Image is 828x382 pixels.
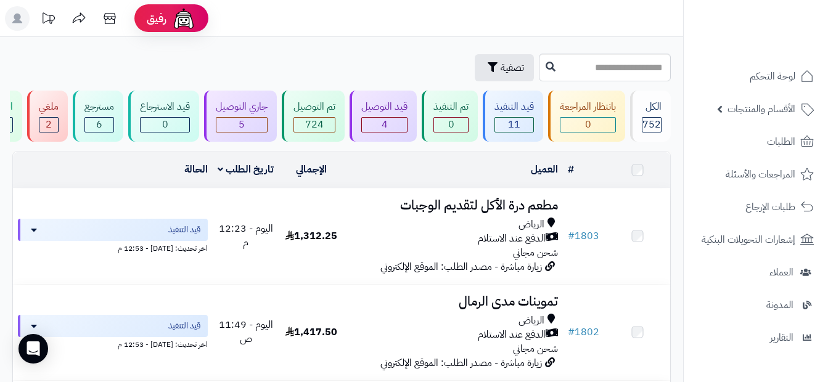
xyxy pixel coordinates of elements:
a: المراجعات والأسئلة [691,160,821,189]
h3: مطعم درة الأكل لتقديم الوجبات [349,198,558,213]
div: تم التنفيذ [433,100,469,114]
span: طلبات الإرجاع [745,198,795,216]
button: تصفية [475,54,534,81]
span: # [568,229,575,243]
a: التقارير [691,323,821,352]
span: الدفع عند الاستلام [478,232,546,246]
a: تحديثات المنصة [33,6,64,34]
span: 0 [162,117,168,132]
a: طلبات الإرجاع [691,192,821,222]
div: 0 [434,118,468,132]
div: 4 [362,118,407,132]
span: رفيق [147,11,166,26]
span: 6 [96,117,102,132]
span: قيد التنفيذ [168,320,200,332]
span: الطلبات [767,133,795,150]
span: 724 [305,117,324,132]
div: 724 [294,118,335,132]
h3: تموينات مدى الرمال [349,295,558,309]
div: 2 [39,118,58,132]
img: ai-face.png [171,6,196,31]
a: قيد التنفيذ 11 [480,91,546,142]
div: 0 [141,118,189,132]
a: قيد التوصيل 4 [347,91,419,142]
a: الطلبات [691,127,821,156]
span: 752 [642,117,661,132]
div: ملغي [39,100,59,114]
a: تاريخ الطلب [218,162,274,177]
span: 1,312.25 [285,229,337,243]
div: 0 [560,118,615,132]
span: التقارير [770,329,793,346]
a: ملغي 2 [25,91,70,142]
div: جاري التوصيل [216,100,268,114]
span: تصفية [501,60,524,75]
span: إشعارات التحويلات البنكية [702,231,795,248]
span: المدونة [766,296,793,314]
a: المدونة [691,290,821,320]
span: الرياض [519,217,544,232]
span: 0 [585,117,591,132]
span: الرياض [519,314,544,328]
div: قيد الاسترجاع [140,100,190,114]
a: لوحة التحكم [691,62,821,91]
a: جاري التوصيل 5 [202,91,279,142]
span: اليوم - 12:23 م [219,221,273,250]
span: 0 [448,117,454,132]
span: 2 [46,117,52,132]
div: 6 [85,118,113,132]
span: 11 [508,117,520,132]
a: #1802 [568,325,599,339]
div: الكل [642,100,662,114]
a: الحالة [184,162,208,177]
span: الأقسام والمنتجات [728,100,795,118]
a: الإجمالي [296,162,327,177]
span: شحن مجاني [513,245,558,260]
a: مسترجع 6 [70,91,126,142]
span: شحن مجاني [513,341,558,356]
div: قيد التوصيل [361,100,408,114]
span: 5 [239,117,245,132]
span: قيد التنفيذ [168,224,200,236]
span: لوحة التحكم [750,68,795,85]
a: تم التنفيذ 0 [419,91,480,142]
a: تم التوصيل 724 [279,91,347,142]
a: العميل [531,162,558,177]
a: إشعارات التحويلات البنكية [691,225,821,254]
span: زيارة مباشرة - مصدر الطلب: الموقع الإلكتروني [380,259,542,274]
a: #1803 [568,229,599,243]
span: اليوم - 11:49 ص [219,317,273,346]
img: logo-2.png [744,33,816,59]
span: العملاء [769,264,793,281]
span: زيارة مباشرة - مصدر الطلب: الموقع الإلكتروني [380,356,542,370]
div: قيد التنفيذ [494,100,534,114]
div: بانتظار المراجعة [560,100,616,114]
a: قيد الاسترجاع 0 [126,91,202,142]
span: 4 [382,117,388,132]
span: 1,417.50 [285,325,337,339]
span: الدفع عند الاستلام [478,328,546,342]
a: الكل752 [628,91,673,142]
span: المراجعات والأسئلة [726,166,795,183]
div: 5 [216,118,267,132]
div: 11 [495,118,533,132]
a: العملاء [691,258,821,287]
div: تم التوصيل [293,100,335,114]
div: Open Intercom Messenger [18,334,48,364]
div: اخر تحديث: [DATE] - 12:53 م [18,337,208,350]
div: مسترجع [84,100,114,114]
a: # [568,162,574,177]
span: # [568,325,575,339]
div: اخر تحديث: [DATE] - 12:53 م [18,241,208,254]
a: بانتظار المراجعة 0 [546,91,628,142]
